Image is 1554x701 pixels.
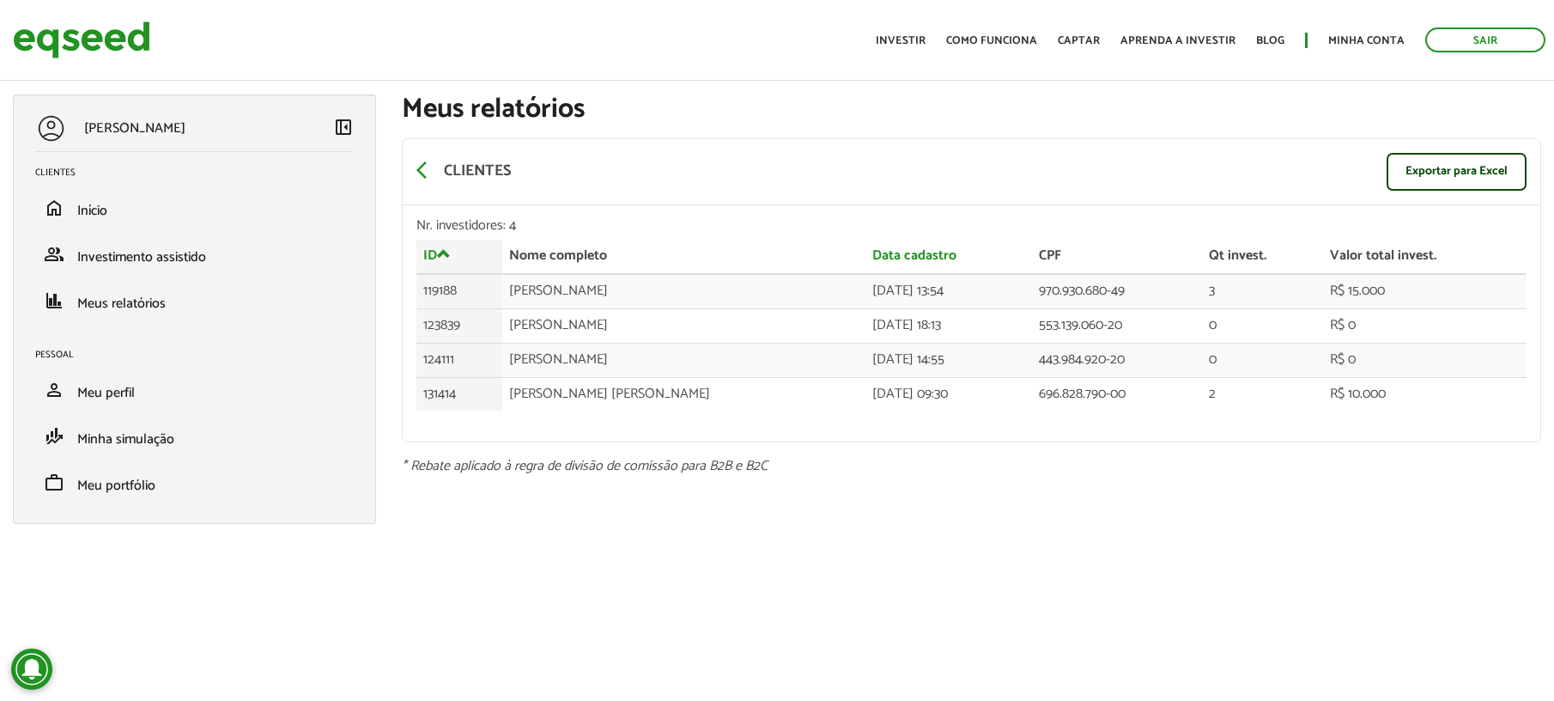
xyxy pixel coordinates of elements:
[1120,35,1235,46] a: Aprenda a investir
[1032,274,1202,308] td: 970.930.680-49
[35,290,354,311] a: financeMeus relatórios
[1032,343,1202,377] td: 443.984.920-20
[865,274,1031,308] td: [DATE] 13:54
[1202,240,1323,274] th: Qt invest.
[1387,153,1527,191] a: Exportar para Excel
[35,168,367,178] h2: Clientes
[865,343,1031,377] td: [DATE] 14:55
[1032,377,1202,411] td: 696.828.790-00
[1202,274,1323,308] td: 3
[416,377,502,411] td: 131414
[333,117,354,141] a: Colapsar menu
[416,160,437,184] a: arrow_back_ios
[865,308,1031,343] td: [DATE] 18:13
[423,247,451,263] a: ID
[502,274,866,308] td: [PERSON_NAME]
[865,377,1031,411] td: [DATE] 09:30
[1323,343,1527,377] td: R$ 0
[35,244,354,265] a: groupInvestimento assistido
[22,277,367,324] li: Meus relatórios
[44,472,64,493] span: work
[402,454,768,478] em: * Rebate aplicado à regra de divisão de comissão para B2B e B2C
[1323,308,1527,343] td: R$ 0
[13,17,150,63] img: EqSeed
[84,120,185,137] p: [PERSON_NAME]
[35,350,367,360] h2: Pessoal
[416,160,437,180] span: arrow_back_ios
[77,292,166,315] span: Meus relatórios
[1323,377,1527,411] td: R$ 10.000
[872,249,956,263] a: Data cadastro
[77,428,174,451] span: Minha simulação
[502,240,866,274] th: Nome completo
[35,426,354,447] a: finance_modeMinha simulação
[416,274,502,308] td: 119188
[35,198,354,218] a: homeInício
[1058,35,1100,46] a: Captar
[1202,343,1323,377] td: 0
[22,231,367,277] li: Investimento assistido
[77,199,107,222] span: Início
[1202,308,1323,343] td: 0
[22,460,367,506] li: Meu portfólio
[502,377,866,411] td: [PERSON_NAME] [PERSON_NAME]
[44,244,64,265] span: group
[946,35,1037,46] a: Como funciona
[333,117,354,137] span: left_panel_close
[502,343,866,377] td: [PERSON_NAME]
[416,219,1527,233] div: Nr. investidores: 4
[44,380,64,400] span: person
[44,290,64,311] span: finance
[22,185,367,231] li: Início
[1202,377,1323,411] td: 2
[1032,308,1202,343] td: 553.139.060-20
[1425,27,1545,52] a: Sair
[1328,35,1405,46] a: Minha conta
[416,308,502,343] td: 123839
[444,162,511,181] p: Clientes
[402,94,1542,125] h1: Meus relatórios
[77,381,135,405] span: Meu perfil
[1032,240,1202,274] th: CPF
[35,472,354,493] a: workMeu portfólio
[77,474,155,497] span: Meu portfólio
[44,198,64,218] span: home
[77,246,206,269] span: Investimento assistido
[1323,274,1527,308] td: R$ 15.000
[44,426,64,447] span: finance_mode
[416,343,502,377] td: 124111
[22,367,367,413] li: Meu perfil
[1323,240,1527,274] th: Valor total invest.
[1256,35,1284,46] a: Blog
[502,308,866,343] td: [PERSON_NAME]
[22,413,367,460] li: Minha simulação
[876,35,926,46] a: Investir
[35,380,354,400] a: personMeu perfil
